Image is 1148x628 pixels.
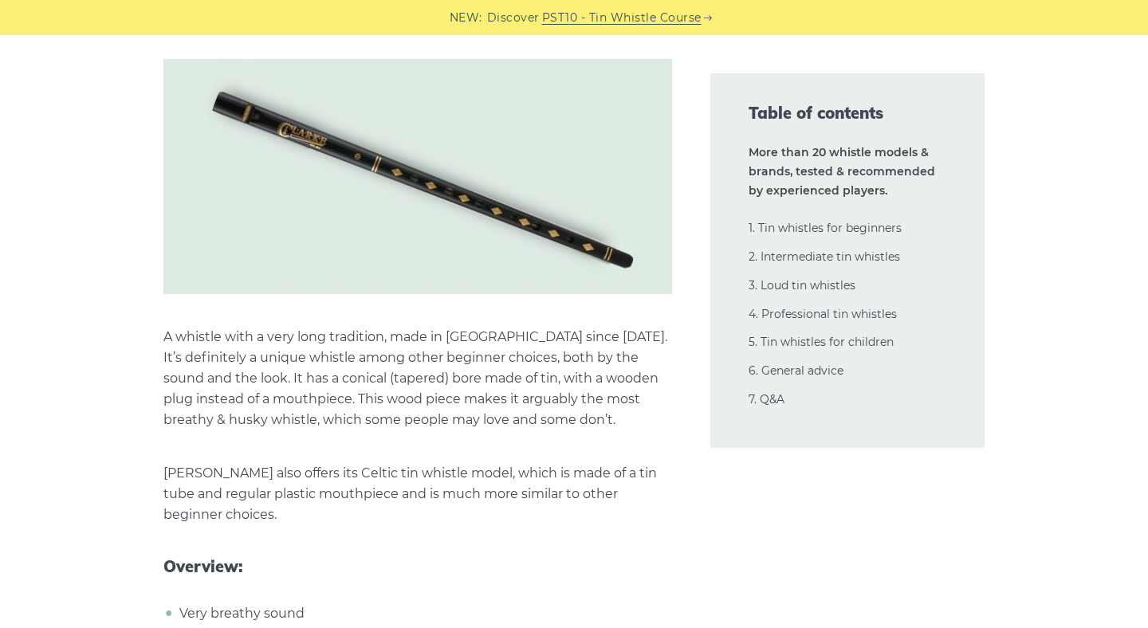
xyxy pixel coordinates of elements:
img: Clarke original tin whistle [163,59,672,294]
a: 1. Tin whistles for beginners [749,221,902,235]
a: PST10 - Tin Whistle Course [542,9,702,27]
span: Table of contents [749,102,946,124]
span: Discover [487,9,540,27]
a: 4. Professional tin whistles [749,307,897,321]
a: 2. Intermediate tin whistles [749,249,900,264]
a: 3. Loud tin whistles [749,278,855,292]
p: A whistle with a very long tradition, made in [GEOGRAPHIC_DATA] since [DATE]. It’s definitely a u... [163,327,672,430]
span: NEW: [450,9,482,27]
a: 5. Tin whistles for children [749,335,894,349]
a: 7. Q&A [749,392,784,406]
a: 6. General advice [749,363,843,378]
p: [PERSON_NAME] also offers its Celtic tin whistle model, which is made of a tin tube and regular p... [163,463,672,525]
span: Overview: [163,557,672,576]
strong: More than 20 whistle models & brands, tested & recommended by experienced players. [749,145,935,198]
li: Very breathy sound [175,603,672,624]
